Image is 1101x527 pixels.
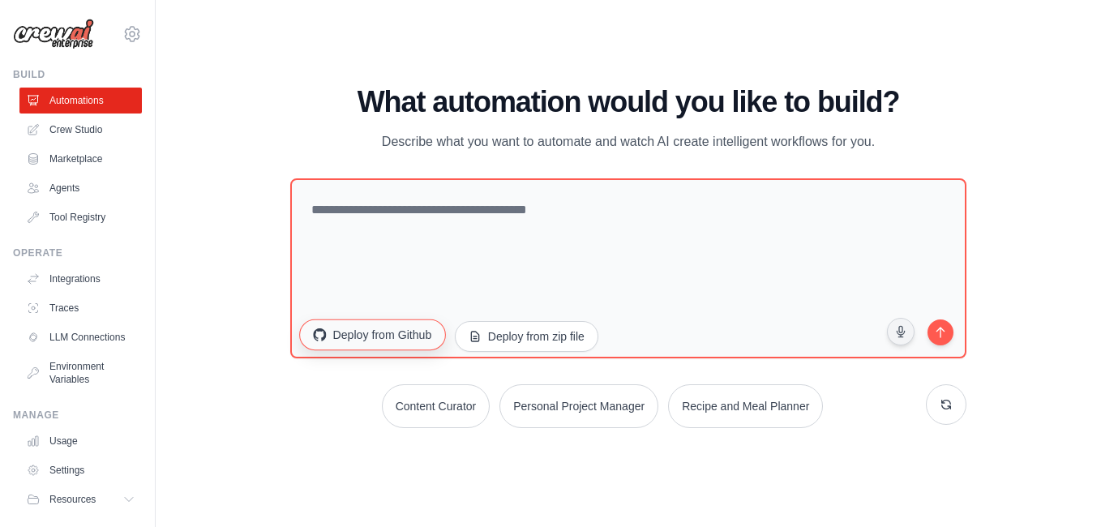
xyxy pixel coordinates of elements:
button: Content Curator [382,384,491,428]
div: Manage [13,409,142,422]
button: Deploy from zip file [455,321,598,352]
a: Usage [19,428,142,454]
button: Deploy from Github [299,319,445,350]
a: Automations [19,88,142,114]
button: Personal Project Manager [499,384,658,428]
a: Tool Registry [19,204,142,230]
a: LLM Connections [19,324,142,350]
div: Build [13,68,142,81]
h1: What automation would you like to build? [290,86,966,118]
button: Recipe and Meal Planner [668,384,823,428]
button: Resources [19,486,142,512]
a: Crew Studio [19,117,142,143]
iframe: Chat Widget [1020,449,1101,527]
img: Logo [13,19,94,49]
div: Operate [13,246,142,259]
a: Integrations [19,266,142,292]
a: Marketplace [19,146,142,172]
span: Resources [49,493,96,506]
a: Agents [19,175,142,201]
a: Traces [19,295,142,321]
p: Describe what you want to automate and watch AI create intelligent workflows for you. [356,131,901,152]
a: Settings [19,457,142,483]
a: Environment Variables [19,353,142,392]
